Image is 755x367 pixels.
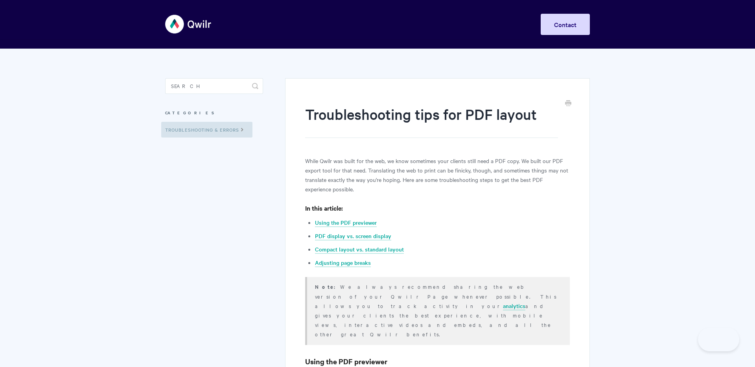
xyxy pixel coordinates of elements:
[541,14,590,35] a: Contact
[305,104,558,138] h1: Troubleshooting tips for PDF layout
[698,328,739,351] iframe: Toggle Customer Support
[165,9,212,39] img: Qwilr Help Center
[305,356,387,366] strong: Using the PDF previewer
[503,302,525,310] a: analytics
[315,259,371,267] a: Adjusting page breaks
[165,106,263,120] h3: Categories
[315,245,404,254] a: Compact layout vs. standard layout
[315,283,340,290] strong: Note:
[565,99,571,108] a: Print this Article
[315,232,391,240] a: PDF display vs. screen display
[315,218,377,227] a: Using the PDF previewer
[305,204,343,212] strong: In this article:
[165,78,263,94] input: Search
[315,282,560,339] p: We always recommend sharing the web version of your Qwilr Page whenever possible. This allows you...
[305,156,570,194] p: While Qwilr was built for the web, we know sometimes your clients still need a PDF copy. We built...
[161,122,252,138] a: Troubleshooting & Errors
